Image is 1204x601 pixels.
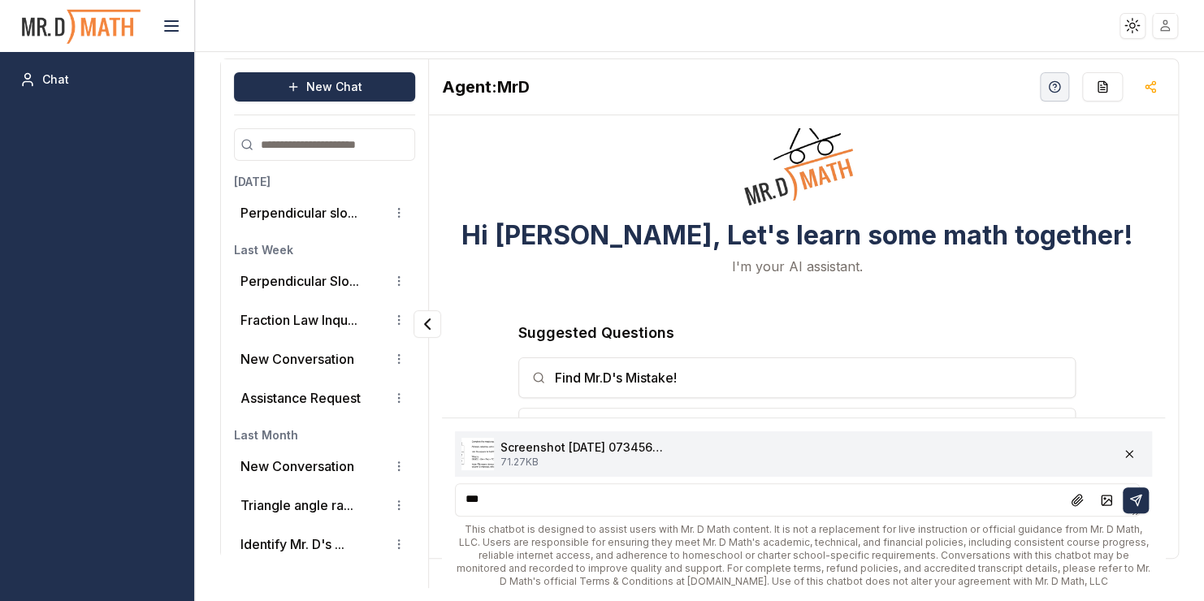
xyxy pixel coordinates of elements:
[389,456,409,476] button: Conversation options
[732,49,862,208] img: Welcome Owl
[389,534,409,554] button: Conversation options
[389,495,409,515] button: Conversation options
[389,203,409,223] button: Conversation options
[234,242,415,258] h3: Last Week
[240,203,357,223] button: Perpendicular slo...
[234,72,415,102] button: New Chat
[240,456,354,476] p: New Conversation
[13,65,181,94] a: Chat
[240,388,361,408] p: Assistance Request
[1154,14,1177,37] img: placeholder-user.jpg
[389,271,409,291] button: Conversation options
[414,310,441,338] button: Collapse panel
[240,495,353,515] button: Triangle angle ra...
[518,408,1076,448] button: Can you help me solve a problem?!
[500,439,663,456] p: Screenshot [DATE] 073456.png
[389,310,409,330] button: Conversation options
[240,534,344,554] button: Identify Mr. D's ...
[1082,72,1123,102] button: Re-Fill Questions
[461,221,1133,250] h3: Hi [PERSON_NAME], Let's learn some math together!
[500,456,663,469] p: 71.27 KB
[389,349,409,369] button: Conversation options
[518,357,1076,398] button: Find Mr.D's Mistake!
[20,5,142,48] img: PromptOwl
[461,438,494,470] img: File preview
[240,310,357,330] button: Fraction Law Inqu...
[731,257,862,276] p: I'm your AI assistant.
[240,271,359,291] button: Perpendicular Slo...
[42,71,69,88] span: Chat
[442,76,530,98] h2: MrD
[389,388,409,408] button: Conversation options
[240,349,354,369] p: New Conversation
[234,174,415,190] h3: [DATE]
[455,523,1152,588] div: This chatbot is designed to assist users with Mr. D Math content. It is not a replacement for liv...
[1040,72,1069,102] button: Help Videos
[234,427,415,443] h3: Last Month
[518,322,1076,344] h3: Suggested Questions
